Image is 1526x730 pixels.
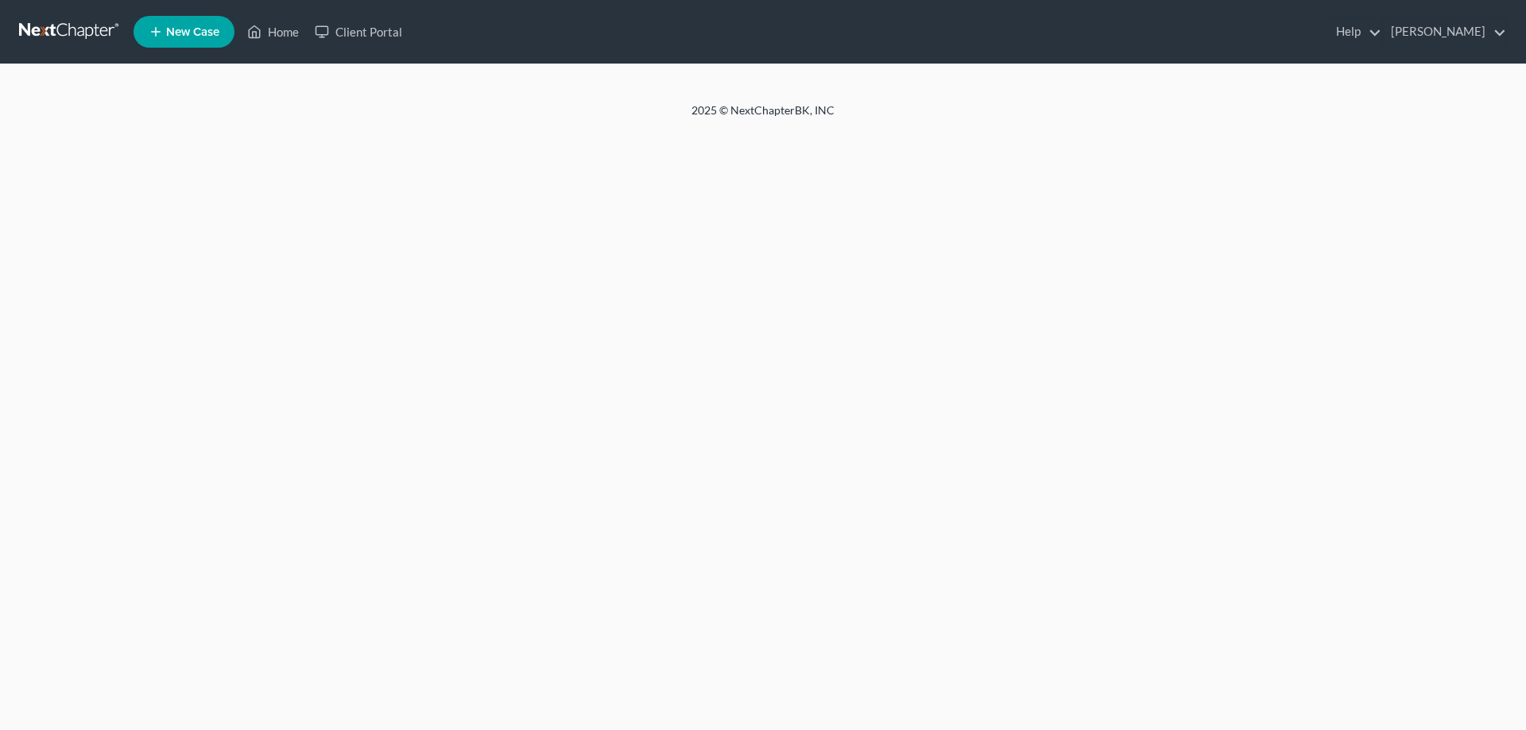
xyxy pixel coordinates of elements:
[239,17,307,46] a: Home
[1328,17,1381,46] a: Help
[310,102,1216,131] div: 2025 © NextChapterBK, INC
[134,16,234,48] new-legal-case-button: New Case
[307,17,410,46] a: Client Portal
[1383,17,1506,46] a: [PERSON_NAME]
